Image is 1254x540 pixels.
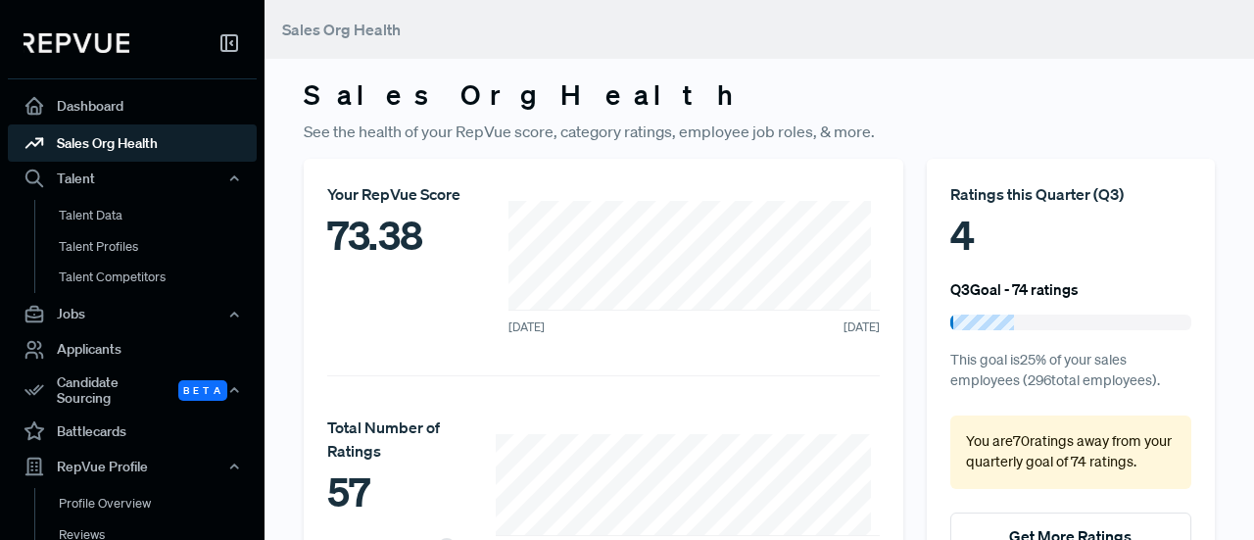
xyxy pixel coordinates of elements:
img: RepVue [24,33,129,53]
a: Sales Org Health [8,124,257,162]
a: Battlecards [8,413,257,450]
div: Your RepVue Score [327,182,508,206]
div: 4 [950,206,1191,265]
a: Talent Competitors [34,262,283,293]
a: Talent Data [34,200,283,231]
div: Ratings this Quarter ( Q3 ) [950,182,1191,206]
h6: Q3 Goal - 74 ratings [950,280,1079,298]
a: Dashboard [8,87,257,124]
p: This goal is 25 % of your sales employees ( 296 total employees). [950,350,1191,392]
a: Applicants [8,331,257,368]
button: Talent [8,162,257,195]
span: [DATE] [508,319,545,336]
span: Beta [178,380,227,401]
div: 57 [327,463,496,521]
div: 73.38 [327,206,508,265]
span: Sales Org Health [282,20,401,39]
a: Talent Profiles [34,231,283,263]
h3: Sales Org Health [304,78,1215,112]
p: You are 70 ratings away from your quarterly goal of 74 ratings . [966,431,1176,473]
a: Profile Overview [34,488,283,519]
button: Candidate Sourcing Beta [8,368,257,414]
p: See the health of your RepVue score, category ratings, employee job roles, & more. [304,120,1215,143]
div: Candidate Sourcing [8,368,257,414]
span: [DATE] [844,319,880,336]
div: Total Number of Ratings [327,416,496,463]
button: RepVue Profile [8,450,257,483]
button: Jobs [8,298,257,331]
